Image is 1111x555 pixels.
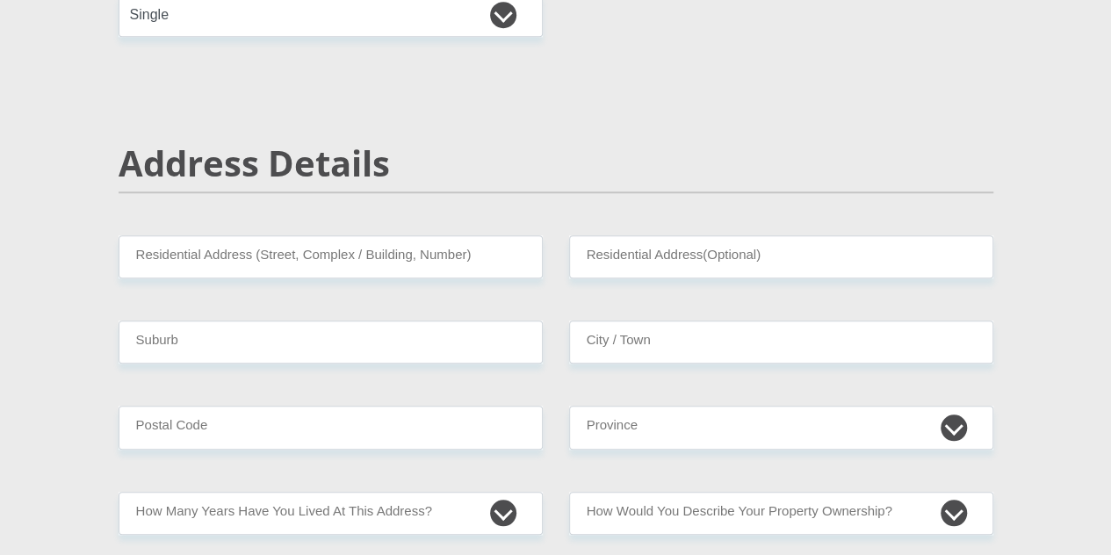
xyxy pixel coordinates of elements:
[119,406,543,449] input: Postal Code
[119,492,543,535] select: Please select a value
[119,235,543,278] input: Valid residential address
[569,406,993,449] select: Please Select a Province
[569,321,993,364] input: City
[119,321,543,364] input: Suburb
[569,492,993,535] select: Please select a value
[569,235,993,278] input: Address line 2 (Optional)
[119,142,993,184] h2: Address Details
